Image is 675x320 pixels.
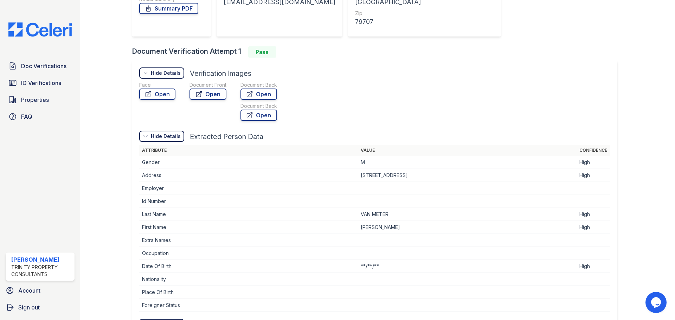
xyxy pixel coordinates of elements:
[139,145,358,156] th: Attribute
[190,68,251,78] div: Verification Images
[139,299,358,312] td: Foreigner Status
[577,145,610,156] th: Confidence
[577,156,610,169] td: High
[189,89,226,100] a: Open
[139,260,358,273] td: Date Of Birth
[6,76,75,90] a: ID Verifications
[645,292,668,313] iframe: chat widget
[6,59,75,73] a: Doc Verifications
[139,169,358,182] td: Address
[577,221,610,234] td: High
[6,93,75,107] a: Properties
[358,169,577,182] td: [STREET_ADDRESS]
[18,286,40,295] span: Account
[139,182,358,195] td: Employer
[139,3,198,14] a: Summary PDF
[139,234,358,247] td: Extra Names
[577,260,610,273] td: High
[11,255,72,264] div: [PERSON_NAME]
[21,96,49,104] span: Properties
[139,286,358,299] td: Place Of Birth
[577,169,610,182] td: High
[358,221,577,234] td: [PERSON_NAME]
[139,208,358,221] td: Last Name
[151,70,181,77] div: Hide Details
[240,110,277,121] a: Open
[18,303,40,312] span: Sign out
[240,89,277,100] a: Open
[3,283,77,298] a: Account
[139,81,175,89] div: Face
[358,208,577,221] td: VAN METER
[355,10,494,17] div: Zip
[139,273,358,286] td: Nationality
[240,103,277,110] div: Document Back
[21,112,32,121] span: FAQ
[190,132,263,142] div: Extracted Person Data
[139,195,358,208] td: Id Number
[139,156,358,169] td: Gender
[355,17,494,27] div: 79707
[139,89,175,100] a: Open
[189,81,226,89] div: Document Front
[3,300,77,314] a: Sign out
[21,79,61,87] span: ID Verifications
[6,110,75,124] a: FAQ
[358,145,577,156] th: Value
[139,221,358,234] td: First Name
[240,81,277,89] div: Document Back
[151,133,181,140] div: Hide Details
[248,46,276,58] div: Pass
[132,46,623,58] div: Document Verification Attempt 1
[358,156,577,169] td: M
[11,264,72,278] div: Trinity Property Consultants
[139,247,358,260] td: Occupation
[577,208,610,221] td: High
[3,22,77,37] img: CE_Logo_Blue-a8612792a0a2168367f1c8372b55b34899dd931a85d93a1a3d3e32e68fde9ad4.png
[21,62,66,70] span: Doc Verifications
